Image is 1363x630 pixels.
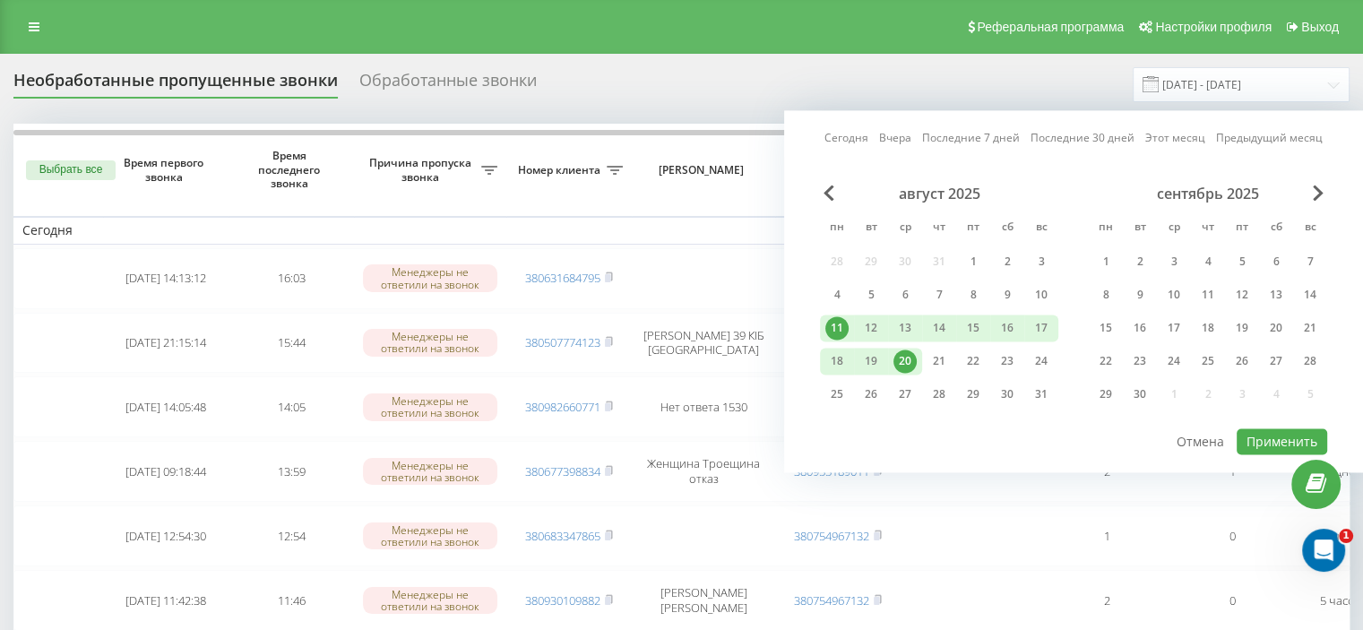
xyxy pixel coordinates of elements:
div: ср 10 сент. 2025 г. [1157,281,1191,308]
div: 20 [1264,316,1288,340]
a: Этот месяц [1145,130,1205,147]
div: вс 24 авг. 2025 г. [1024,348,1058,375]
div: 23 [996,350,1019,373]
div: 12 [1230,283,1254,306]
div: пн 8 сент. 2025 г. [1089,281,1123,308]
div: сб 13 сент. 2025 г. [1259,281,1293,308]
div: вс 17 авг. 2025 г. [1024,315,1058,341]
div: 4 [1196,250,1220,273]
div: сб 20 сент. 2025 г. [1259,315,1293,341]
div: Необработанные пропущенные звонки [13,71,338,99]
div: 27 [1264,350,1288,373]
div: 28 [927,383,951,406]
div: чт 7 авг. 2025 г. [922,281,956,308]
abbr: пятница [960,215,987,242]
div: август 2025 [820,185,1058,203]
span: Время первого звонка [117,156,214,184]
div: пт 1 авг. 2025 г. [956,248,990,275]
div: сб 16 авг. 2025 г. [990,315,1024,341]
div: чт 14 авг. 2025 г. [922,315,956,341]
div: вт 2 сент. 2025 г. [1123,248,1157,275]
div: чт 28 авг. 2025 г. [922,381,956,408]
div: 27 [893,383,917,406]
div: ср 27 авг. 2025 г. [888,381,922,408]
div: 11 [1196,283,1220,306]
span: Причина пропуска звонка [363,156,481,184]
div: пн 25 авг. 2025 г. [820,381,854,408]
td: 0 [1169,505,1295,566]
div: 6 [1264,250,1288,273]
div: пт 12 сент. 2025 г. [1225,281,1259,308]
span: 1 [1339,529,1353,543]
td: [DATE] 21:15:14 [103,313,229,374]
div: 19 [1230,316,1254,340]
td: 14:05 [229,376,354,437]
a: Сегодня [824,130,868,147]
div: ср 6 авг. 2025 г. [888,281,922,308]
div: 11 [825,316,849,340]
div: 9 [996,283,1019,306]
div: Менеджеры не ответили на звонок [363,587,497,614]
div: вт 16 сент. 2025 г. [1123,315,1157,341]
abbr: среда [892,215,919,242]
a: Последние 7 дней [922,130,1020,147]
div: пт 8 авг. 2025 г. [956,281,990,308]
div: пт 19 сент. 2025 г. [1225,315,1259,341]
span: Выход [1301,20,1339,34]
a: Предыдущий месяц [1216,130,1323,147]
abbr: понедельник [824,215,850,242]
div: 3 [1030,250,1053,273]
a: 380982660771 [525,399,600,415]
td: [DATE] 12:54:30 [103,505,229,566]
div: пт 22 авг. 2025 г. [956,348,990,375]
abbr: воскресенье [1028,215,1055,242]
span: Next Month [1313,185,1324,201]
div: 25 [825,383,849,406]
div: 8 [962,283,985,306]
td: [DATE] 14:05:48 [103,376,229,437]
div: 15 [1094,316,1117,340]
td: 16:03 [229,248,354,309]
div: вт 30 сент. 2025 г. [1123,381,1157,408]
div: 10 [1162,283,1186,306]
div: пт 15 авг. 2025 г. [956,315,990,341]
abbr: воскресенье [1297,215,1324,242]
td: [PERSON_NAME] 39 КІБ [GEOGRAPHIC_DATA] [632,313,775,374]
div: пн 15 сент. 2025 г. [1089,315,1123,341]
div: ср 17 сент. 2025 г. [1157,315,1191,341]
a: 380930109882 [525,592,600,608]
a: 380631684795 [525,270,600,286]
abbr: вторник [1126,215,1153,242]
abbr: вторник [858,215,884,242]
span: Настройки профиля [1155,20,1272,34]
div: вт 26 авг. 2025 г. [854,381,888,408]
div: 25 [1196,350,1220,373]
div: Менеджеры не ответили на звонок [363,393,497,420]
div: вс 10 авг. 2025 г. [1024,281,1058,308]
div: 19 [859,350,883,373]
div: 12 [859,316,883,340]
div: пн 4 авг. 2025 г. [820,281,854,308]
div: Менеджеры не ответили на звонок [363,329,497,356]
div: сб 30 авг. 2025 г. [990,381,1024,408]
div: 17 [1030,316,1053,340]
div: 2 [1128,250,1152,273]
div: Обработанные звонки [359,71,537,99]
div: пт 5 сент. 2025 г. [1225,248,1259,275]
div: сентябрь 2025 [1089,185,1327,203]
div: 31 [1030,383,1053,406]
abbr: суббота [1263,215,1290,242]
div: сб 2 авг. 2025 г. [990,248,1024,275]
div: 26 [1230,350,1254,373]
div: 28 [1298,350,1322,373]
div: пн 18 авг. 2025 г. [820,348,854,375]
td: [DATE] 09:18:44 [103,441,229,502]
div: Менеджеры не ответили на звонок [363,458,497,485]
iframe: Intercom live chat [1302,529,1345,572]
div: 17 [1162,316,1186,340]
div: 14 [927,316,951,340]
div: ср 3 сент. 2025 г. [1157,248,1191,275]
div: вт 23 сент. 2025 г. [1123,348,1157,375]
div: 30 [1128,383,1152,406]
td: 1 [1044,505,1169,566]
